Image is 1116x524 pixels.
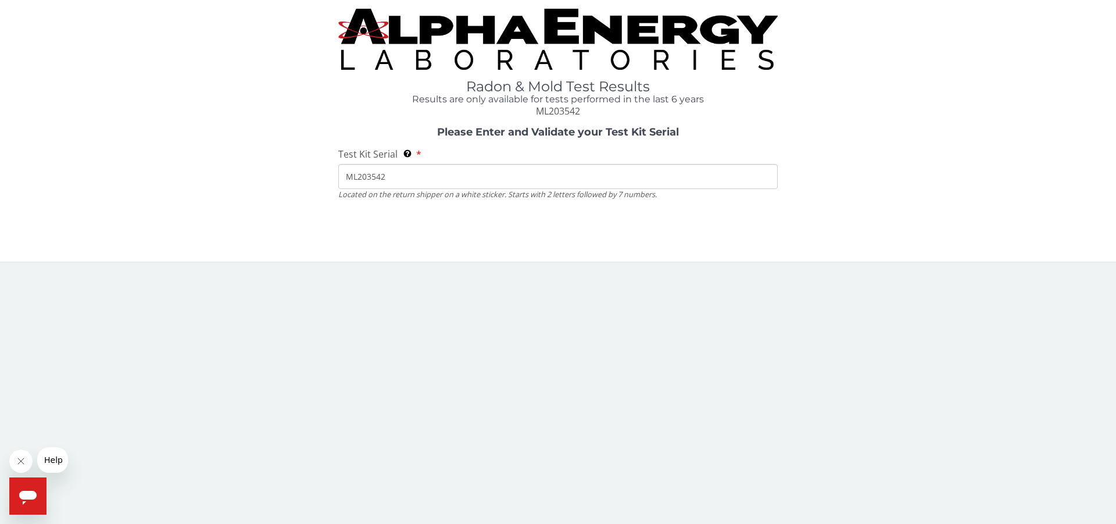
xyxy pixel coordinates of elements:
iframe: Close message [9,450,33,473]
div: Located on the return shipper on a white sticker. Starts with 2 letters followed by 7 numbers. [338,189,778,199]
img: TightCrop.jpg [338,9,778,70]
iframe: Message from company [37,447,68,473]
span: ML203542 [536,105,580,117]
h1: Radon & Mold Test Results [338,79,778,94]
h4: Results are only available for tests performed in the last 6 years [338,94,778,105]
strong: Please Enter and Validate your Test Kit Serial [437,126,679,138]
span: Test Kit Serial [338,148,398,161]
iframe: Button to launch messaging window [9,477,46,515]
